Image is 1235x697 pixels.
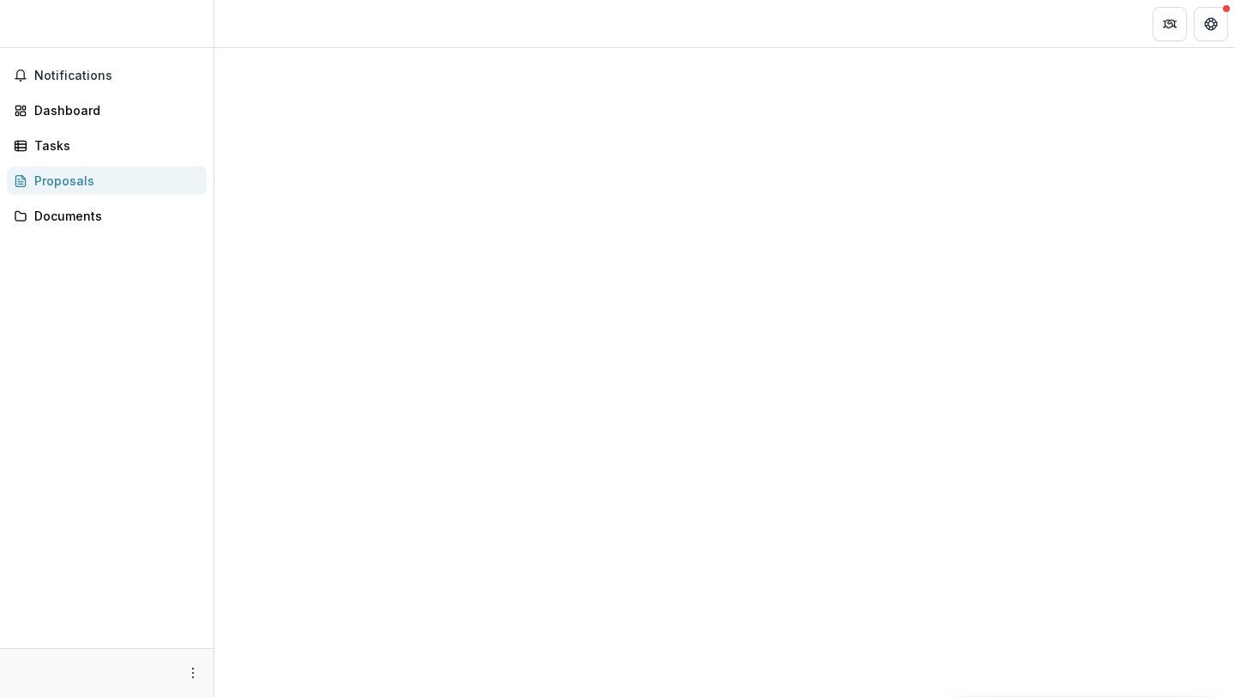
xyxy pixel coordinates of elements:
[34,101,193,119] div: Dashboard
[34,136,193,155] div: Tasks
[7,167,207,195] a: Proposals
[183,663,203,683] button: More
[7,131,207,160] a: Tasks
[1153,7,1187,41] button: Partners
[34,172,193,190] div: Proposals
[7,96,207,124] a: Dashboard
[7,62,207,89] button: Notifications
[7,202,207,230] a: Documents
[34,69,200,83] span: Notifications
[34,207,193,225] div: Documents
[1194,7,1228,41] button: Get Help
